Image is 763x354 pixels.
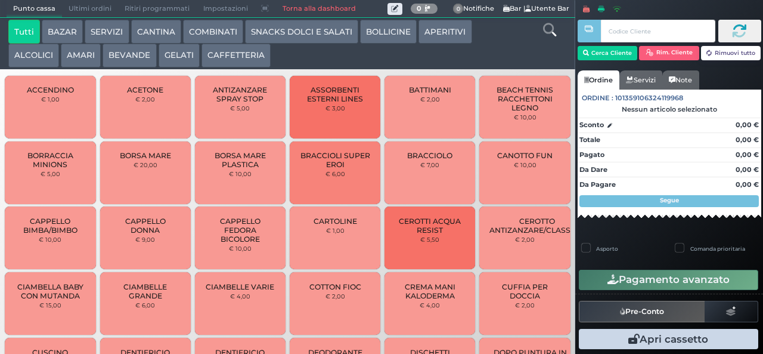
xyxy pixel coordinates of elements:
small: € 15,00 [39,301,61,309]
button: Rimuovi tutto [701,46,761,60]
a: Note [662,70,699,90]
small: € 2,00 [515,301,535,309]
button: BAZAR [42,20,83,44]
small: € 1,00 [326,227,345,234]
strong: Totale [579,136,600,144]
span: BORSA MARE [120,151,171,160]
button: CAFFETTERIA [201,44,271,67]
input: Codice Cliente [601,20,715,42]
small: € 5,50 [420,236,439,243]
small: € 10,00 [39,236,61,243]
small: € 5,00 [41,170,60,177]
span: BATTIMANI [409,85,451,94]
span: CAPPELLO FEDORA BICOLORE [205,217,276,244]
small: € 2,00 [420,96,440,103]
strong: 0,00 € [736,150,759,159]
div: Nessun articolo selezionato [578,105,761,113]
button: Tutti [8,20,40,44]
span: CIAMBELLE GRANDE [110,282,181,300]
small: € 10,00 [514,161,536,168]
button: SERVIZI [85,20,129,44]
small: € 10,00 [229,245,252,252]
b: 0 [417,4,421,13]
small: € 4,00 [230,293,250,300]
span: CUFFIA PER DOCCIA [489,282,560,300]
small: € 10,00 [229,170,252,177]
button: Rim. Cliente [639,46,699,60]
strong: Da Dare [579,165,607,174]
span: CARTOLINE [314,217,357,226]
span: Punto cassa [7,1,62,17]
a: Servizi [619,70,662,90]
small: € 5,00 [230,104,250,112]
small: € 7,00 [420,161,439,168]
span: CAPPELLO BIMBA/BIMBO [15,217,86,235]
span: BRACCIOLO [407,151,452,160]
button: Apri cassetto [579,329,758,349]
strong: Segue [660,196,679,204]
strong: 0,00 € [736,136,759,144]
span: Ultimi ordini [62,1,118,17]
small: € 20,00 [134,161,157,168]
small: € 6,00 [325,170,345,177]
button: AMARI [61,44,101,67]
label: Comanda prioritaria [690,245,745,253]
span: CAPPELLO DONNA [110,217,181,235]
span: 101359106324119968 [615,93,683,103]
small: € 2,00 [325,293,345,300]
a: Ordine [578,70,619,90]
button: BOLLICINE [360,20,417,44]
span: BORRACCIA MINIONS [15,151,86,169]
small: € 9,00 [135,236,155,243]
small: € 1,00 [41,96,60,103]
button: Pre-Conto [579,301,705,322]
small: € 3,00 [325,104,345,112]
button: APERITIVI [418,20,472,44]
span: CIAMBELLE VARIE [206,282,274,291]
span: COTTON FIOC [309,282,361,291]
small: € 10,00 [514,113,536,121]
span: CEROTTO ANTIZANZARE/CLASSICO [489,217,584,235]
span: CIAMBELLA BABY CON MUTANDA [15,282,86,300]
strong: 0,00 € [736,180,759,189]
a: Torna alla dashboard [275,1,362,17]
button: SNACKS DOLCI E SALATI [245,20,358,44]
span: ACCENDINO [27,85,74,94]
span: CANOTTO FUN [497,151,553,160]
button: GELATI [159,44,200,67]
small: € 2,00 [515,236,535,243]
button: Pagamento avanzato [579,270,758,290]
span: ANTIZANZARE SPRAY STOP [205,85,276,103]
span: CREMA MANI KALODERMA [395,282,466,300]
label: Asporto [596,245,618,253]
strong: Sconto [579,120,604,130]
button: CANTINA [131,20,181,44]
span: Ritiri programmati [118,1,196,17]
span: ASSORBENTI ESTERNI LINES [300,85,371,103]
span: CEROTTI ACQUA RESIST [395,217,466,235]
button: ALCOLICI [8,44,59,67]
button: BEVANDE [103,44,156,67]
strong: Da Pagare [579,180,616,189]
small: € 6,00 [135,301,155,309]
span: BEACH TENNIS RACCHETTONI LEGNO [489,85,560,112]
button: Cerca Cliente [578,46,638,60]
span: 0 [453,4,464,14]
button: COMBINATI [183,20,243,44]
strong: 0,00 € [736,165,759,174]
strong: 0,00 € [736,121,759,129]
span: ACETONE [127,85,163,94]
span: Impostazioni [197,1,255,17]
span: BRACCIOLI SUPER EROI [300,151,371,169]
span: Ordine : [582,93,613,103]
small: € 4,00 [420,301,440,309]
span: BORSA MARE PLASTICA [205,151,276,169]
small: € 2,00 [135,96,155,103]
strong: Pagato [579,150,604,159]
